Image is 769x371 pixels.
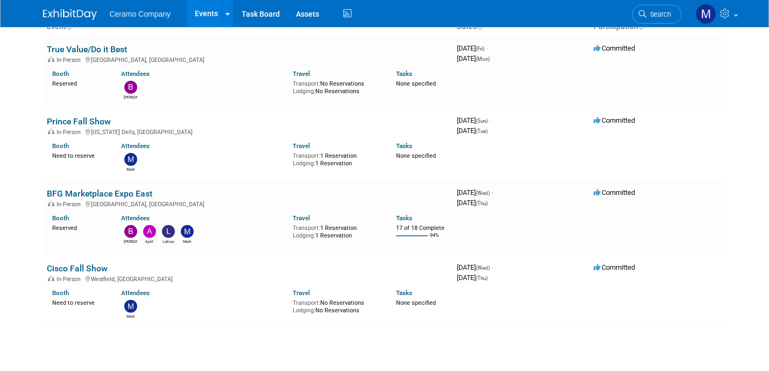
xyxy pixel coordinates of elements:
div: Need to reserve [53,297,105,307]
span: Transport: [293,225,320,232]
div: Westfield, [GEOGRAPHIC_DATA] [47,274,449,283]
img: ExhibitDay [43,9,97,20]
span: - [490,116,491,124]
span: Lodging: [293,307,315,314]
div: [US_STATE] Dells, [GEOGRAPHIC_DATA] [47,127,449,136]
img: Mark Ries [124,300,137,313]
span: (Sun) [476,118,488,124]
div: Reserved [53,222,105,232]
span: Committed [594,188,636,197]
div: Brian Howard [124,94,137,100]
a: Travel [293,214,310,222]
a: Cisco Fall Show [47,263,108,274]
span: None specified [396,152,436,159]
span: - [486,44,488,52]
span: [DATE] [457,54,490,62]
a: Attendees [121,289,150,297]
span: (Thu) [476,275,488,281]
span: Transport: [293,80,320,87]
span: (Tue) [476,128,488,134]
div: No Reservations No Reservations [293,78,380,95]
span: [DATE] [457,263,493,271]
a: Booth [53,142,69,150]
div: [GEOGRAPHIC_DATA], [GEOGRAPHIC_DATA] [47,199,449,208]
div: 17 of 18 Complete [396,225,449,232]
div: Mark Ries [180,238,194,244]
span: - [492,263,493,271]
a: Travel [293,289,310,297]
a: Travel [293,70,310,78]
a: BFG Marketplace Expo East [47,188,153,199]
div: April Rockett [143,238,156,244]
div: Reserved [53,78,105,88]
span: Lodging: [293,232,315,239]
span: In-Person [57,57,84,64]
img: In-Person Event [48,201,54,206]
span: [DATE] [457,116,491,124]
span: (Fri) [476,46,485,52]
span: Transport: [293,299,320,306]
a: Tasks [396,70,412,78]
span: [DATE] [457,127,488,135]
a: Travel [293,142,310,150]
a: Attendees [121,70,150,78]
img: In-Person Event [48,57,54,62]
img: Mark Ries [124,153,137,166]
img: Brian Howard [124,225,137,238]
a: Sort by Start Date [477,22,483,31]
a: Booth [53,70,69,78]
span: Committed [594,263,636,271]
img: Mark Ries [181,225,194,238]
img: Brian Howard [124,81,137,94]
a: Prince Fall Show [47,116,111,127]
a: Booth [53,214,69,222]
span: None specified [396,80,436,87]
span: (Thu) [476,200,488,206]
span: In-Person [57,276,84,283]
span: Lodging: [293,160,315,167]
span: - [492,188,493,197]
div: Lakius Mccoy [161,238,175,244]
span: Search [647,10,672,18]
span: [DATE] [457,44,488,52]
a: Search [632,5,682,24]
a: Tasks [396,214,412,222]
a: Attendees [121,214,150,222]
img: Lakius Mccoy [162,225,175,238]
a: Tasks [396,289,412,297]
img: April Rockett [143,225,156,238]
span: [DATE] [457,274,488,282]
div: 1 Reservation 1 Reservation [293,222,380,239]
div: 1 Reservation 1 Reservation [293,150,380,167]
span: Committed [594,116,636,124]
img: In-Person Event [48,276,54,281]
div: Brian Howard [124,238,137,244]
a: Tasks [396,142,412,150]
span: In-Person [57,201,84,208]
span: Lodging: [293,88,315,95]
span: (Mon) [476,56,490,62]
a: True Value/Do it Best [47,44,128,54]
div: Mark Ries [124,166,137,172]
img: In-Person Event [48,129,54,134]
div: Mark Ries [124,313,137,319]
span: (Wed) [476,190,490,196]
span: Committed [594,44,636,52]
div: [GEOGRAPHIC_DATA], [GEOGRAPHIC_DATA] [47,55,449,64]
span: Transport: [293,152,320,159]
div: No Reservations No Reservations [293,297,380,314]
span: (Wed) [476,265,490,271]
span: Ceramo Company [110,10,171,18]
span: None specified [396,299,436,306]
span: [DATE] [457,188,493,197]
img: Mark Ries [696,4,716,24]
td: 94% [430,233,439,247]
a: Attendees [121,142,150,150]
span: In-Person [57,129,84,136]
a: Sort by Event Name [67,22,72,31]
a: Booth [53,289,69,297]
span: [DATE] [457,199,488,207]
a: Sort by Participation Type [639,22,644,31]
div: Need to reserve [53,150,105,160]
